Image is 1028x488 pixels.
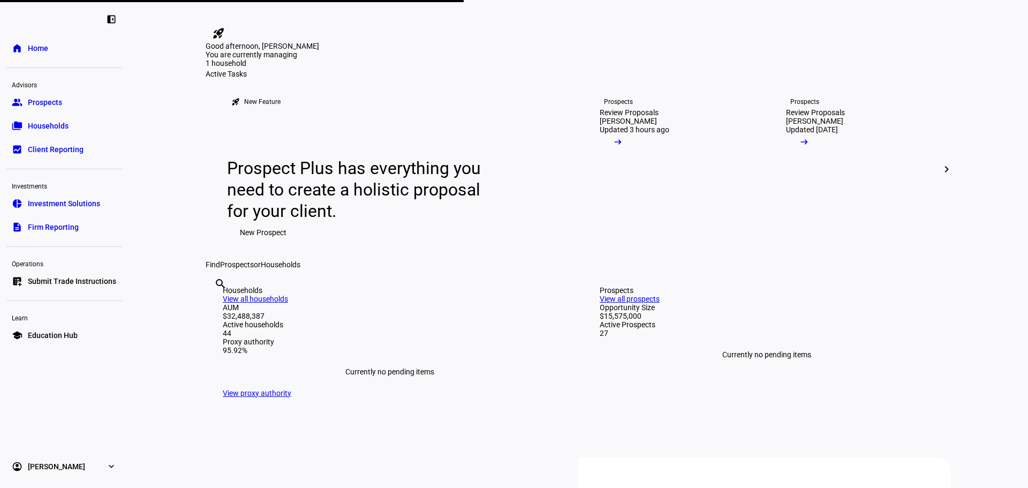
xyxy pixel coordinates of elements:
[6,256,122,271] div: Operations
[600,329,934,337] div: 27
[786,117,843,125] div: [PERSON_NAME]
[28,461,85,472] span: [PERSON_NAME]
[212,27,225,40] mat-icon: rocket_launch
[106,14,117,25] eth-mat-symbol: left_panel_close
[206,42,951,50] div: Good afternoon, [PERSON_NAME]
[206,260,951,269] div: Find or
[6,92,122,113] a: groupProspects
[790,97,819,106] div: Prospects
[214,292,216,305] input: Enter name of prospect or household
[223,337,557,346] div: Proxy authority
[6,77,122,92] div: Advisors
[223,286,557,295] div: Households
[28,97,62,108] span: Prospects
[28,330,78,341] span: Education Hub
[12,121,22,131] eth-mat-symbol: folder_copy
[786,108,845,117] div: Review Proposals
[600,337,934,372] div: Currently no pending items
[12,144,22,155] eth-mat-symbol: bid_landscape
[600,286,934,295] div: Prospects
[28,121,69,131] span: Households
[613,137,623,147] mat-icon: arrow_right_alt
[600,108,659,117] div: Review Proposals
[240,222,286,243] span: New Prospect
[600,312,934,320] div: $15,575,000
[799,137,810,147] mat-icon: arrow_right_alt
[28,43,48,54] span: Home
[6,37,122,59] a: homeHome
[223,355,557,389] div: Currently no pending items
[6,115,122,137] a: folder_copyHouseholds
[6,193,122,214] a: pie_chartInvestment Solutions
[223,295,288,303] a: View all households
[6,310,122,325] div: Learn
[220,260,254,269] span: Prospects
[214,277,227,290] mat-icon: search
[261,260,300,269] span: Households
[206,59,313,70] div: 1 household
[223,312,557,320] div: $32,488,387
[223,329,557,337] div: 44
[600,303,934,312] div: Opportunity Size
[28,276,116,287] span: Submit Trade Instructions
[223,389,291,397] a: View proxy authority
[227,157,491,222] div: Prospect Plus has everything you need to create a holistic proposal for your client.
[786,125,838,134] div: Updated [DATE]
[106,461,117,472] eth-mat-symbol: expand_more
[6,178,122,193] div: Investments
[12,461,22,472] eth-mat-symbol: account_circle
[600,117,657,125] div: [PERSON_NAME]
[12,43,22,54] eth-mat-symbol: home
[227,222,299,243] button: New Prospect
[206,50,297,59] span: You are currently managing
[12,276,22,287] eth-mat-symbol: list_alt_add
[28,198,100,209] span: Investment Solutions
[28,144,84,155] span: Client Reporting
[231,97,240,106] mat-icon: rocket_launch
[600,320,934,329] div: Active Prospects
[12,222,22,232] eth-mat-symbol: description
[223,320,557,329] div: Active households
[769,78,947,260] a: ProspectsReview Proposals[PERSON_NAME]Updated [DATE]
[28,222,79,232] span: Firm Reporting
[6,216,122,238] a: descriptionFirm Reporting
[244,97,281,106] div: New Feature
[223,346,557,355] div: 95.92%
[583,78,760,260] a: ProspectsReview Proposals[PERSON_NAME]Updated 3 hours ago
[12,97,22,108] eth-mat-symbol: group
[600,125,669,134] div: Updated 3 hours ago
[12,330,22,341] eth-mat-symbol: school
[223,303,557,312] div: AUM
[12,198,22,209] eth-mat-symbol: pie_chart
[6,139,122,160] a: bid_landscapeClient Reporting
[600,295,660,303] a: View all prospects
[206,70,951,78] div: Active Tasks
[604,97,633,106] div: Prospects
[940,163,953,176] mat-icon: chevron_right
